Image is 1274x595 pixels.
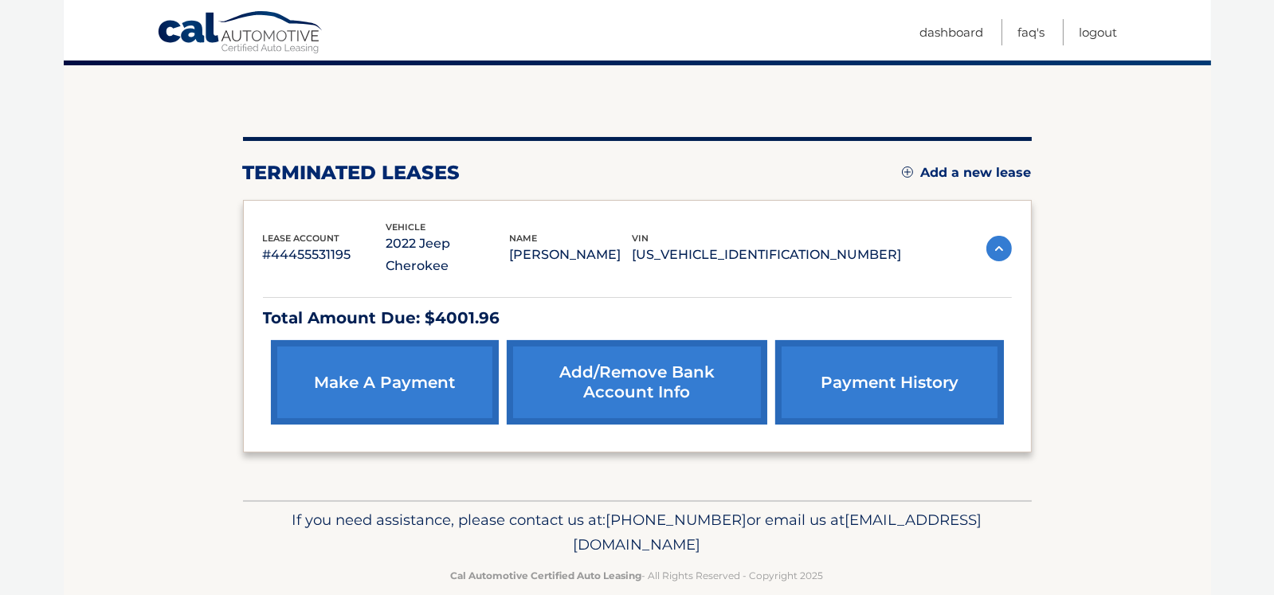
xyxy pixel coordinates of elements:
[253,567,1021,584] p: - All Rights Reserved - Copyright 2025
[775,340,1003,425] a: payment history
[451,570,642,581] strong: Cal Automotive Certified Auto Leasing
[606,511,747,529] span: [PHONE_NUMBER]
[263,244,386,266] p: #44455531195
[271,340,499,425] a: make a payment
[509,233,537,244] span: name
[263,233,340,244] span: lease account
[509,244,633,266] p: [PERSON_NAME]
[253,507,1021,558] p: If you need assistance, please contact us at: or email us at
[243,161,461,185] h2: terminated leases
[1018,19,1045,45] a: FAQ's
[902,165,1032,181] a: Add a new lease
[263,304,1012,332] p: Total Amount Due: $4001.96
[386,233,509,277] p: 2022 Jeep Cherokee
[633,244,902,266] p: [US_VEHICLE_IDENTIFICATION_NUMBER]
[157,10,324,57] a: Cal Automotive
[1080,19,1118,45] a: Logout
[507,340,767,425] a: Add/Remove bank account info
[920,19,984,45] a: Dashboard
[633,233,649,244] span: vin
[386,221,425,233] span: vehicle
[902,166,913,178] img: add.svg
[986,236,1012,261] img: accordion-active.svg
